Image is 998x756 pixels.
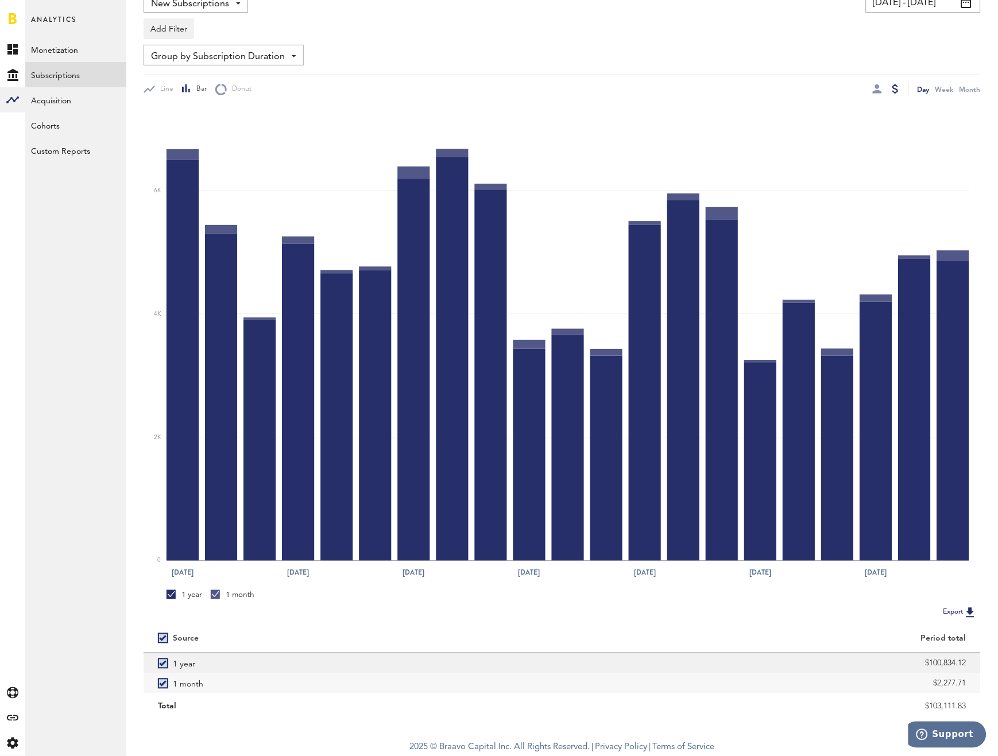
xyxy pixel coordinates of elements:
a: Subscriptions [25,62,126,87]
span: Donut [227,84,252,94]
iframe: Opens a widget where you can find more information [908,722,987,750]
a: Acquisition [25,87,126,113]
span: Analytics [31,13,76,37]
div: $2,277.71 [577,675,966,692]
span: Line [155,84,173,94]
button: Export [940,605,981,620]
div: Period total [577,634,966,644]
div: Month [960,83,981,95]
div: $103,111.83 [577,698,966,715]
span: Bar [191,84,207,94]
a: Custom Reports [25,138,126,163]
text: [DATE] [287,567,309,577]
button: Add Filter [144,18,194,39]
span: 1 month [173,673,203,693]
a: Privacy Policy [595,743,648,752]
text: [DATE] [403,567,425,577]
text: 4K [154,311,161,317]
div: Week [935,83,954,95]
text: [DATE] [172,567,194,577]
text: [DATE] [634,567,656,577]
div: Day [918,83,930,95]
text: 6K [154,188,161,193]
a: Terms of Service [653,743,715,752]
span: 1 year [173,653,195,673]
div: 1 month [211,590,254,600]
text: 2K [154,435,161,440]
text: [DATE] [749,567,771,577]
a: Cohorts [25,113,126,138]
div: Source [173,634,199,644]
div: 1 year [167,590,202,600]
img: Export [964,606,977,619]
a: Monetization [25,37,126,62]
div: $100,834.12 [577,655,966,672]
text: [DATE] [519,567,540,577]
text: [DATE] [865,567,887,577]
text: 0 [157,558,161,564]
span: Group by Subscription Duration [151,47,285,67]
div: Total [158,698,548,715]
